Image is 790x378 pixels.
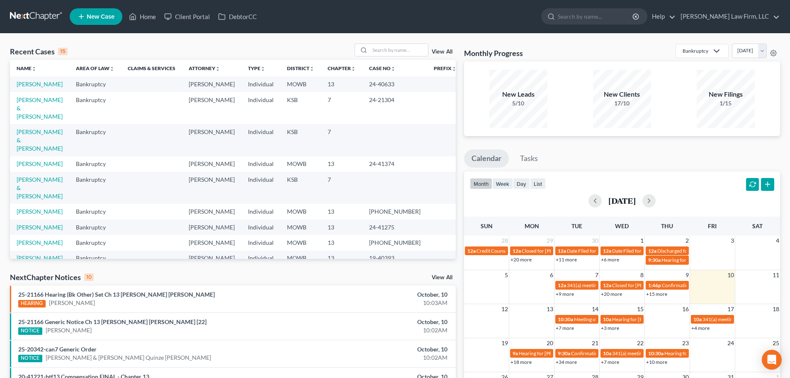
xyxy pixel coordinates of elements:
div: Bankruptcy [683,47,708,54]
span: Wed [615,222,629,229]
td: [PERSON_NAME] [182,204,241,219]
span: 8 [639,270,644,280]
a: View All [432,275,452,280]
span: 1:46p [648,282,661,288]
td: Bankruptcy [69,235,121,250]
a: Client Portal [160,9,214,24]
span: New Case [87,14,114,20]
a: Case Nounfold_more [369,65,396,71]
div: 1/15 [697,99,755,107]
span: 7 [594,270,599,280]
span: 12 [501,304,509,314]
td: [PERSON_NAME] [182,251,241,266]
a: Home [125,9,160,24]
td: MOWB [280,219,321,235]
td: 7 [321,124,362,156]
span: 18 [772,304,780,314]
span: Mon [525,222,539,229]
td: 24-21304 [362,92,427,124]
a: +20 more [510,256,532,263]
a: [PERSON_NAME] [17,160,63,167]
div: October, 10 [310,345,447,354]
td: MOWB [280,156,321,172]
td: MOWB [280,251,321,266]
a: Calendar [464,149,509,168]
input: Search by name... [558,9,634,24]
td: Individual [241,235,280,250]
i: unfold_more [452,66,457,71]
a: +7 more [601,359,619,365]
div: 15 [58,48,68,55]
span: Sun [481,222,493,229]
span: Discharged for [PERSON_NAME] [657,248,729,254]
td: 13 [321,219,362,235]
a: +18 more [510,359,532,365]
span: 23 [681,338,690,348]
td: KSB [280,124,321,156]
a: +4 more [691,325,710,331]
td: [PERSON_NAME] [182,124,241,156]
div: October, 10 [310,318,447,326]
a: +34 more [556,359,577,365]
span: 14 [591,304,599,314]
span: Hearing for [PERSON_NAME] [612,316,677,322]
td: 13 [321,156,362,172]
a: [PERSON_NAME] [46,326,92,334]
span: 29 [546,236,554,246]
td: MOWB [280,76,321,92]
td: [PERSON_NAME] [182,172,241,204]
span: 10 [727,270,735,280]
a: 25-21166 Generic Notice Ch 13 [PERSON_NAME] [PERSON_NAME] [22] [18,318,207,325]
span: 10:30a [558,316,573,322]
td: Bankruptcy [69,156,121,172]
a: [PERSON_NAME] [17,80,63,88]
a: [PERSON_NAME] [17,224,63,231]
input: Search by name... [370,44,428,56]
td: [PERSON_NAME] [182,156,241,172]
div: 10:03AM [310,299,447,307]
td: Bankruptcy [69,76,121,92]
td: 24-40633 [362,76,427,92]
td: 19-40393 [362,251,427,266]
a: +9 more [556,291,574,297]
div: 5/10 [489,99,547,107]
span: 19 [501,338,509,348]
td: [PHONE_NUMBER] [362,235,427,250]
span: 12a [648,248,656,254]
td: 24-41374 [362,156,427,172]
span: Closed for [PERSON_NAME], Demetrielannett [612,282,712,288]
a: [PERSON_NAME] & [PERSON_NAME] [17,96,63,120]
span: 13 [546,304,554,314]
span: Hearing for 1 Big Red, LLC [664,350,721,356]
span: 9 [685,270,690,280]
span: Tue [571,222,582,229]
a: 25-21166 Hearing (Bk Other) Set Ch 13 [PERSON_NAME] [PERSON_NAME] [18,291,215,298]
a: Tasks [513,149,545,168]
span: Closed for [PERSON_NAME] & [PERSON_NAME] [522,248,628,254]
div: 10:02AM [310,354,447,362]
span: 12a [558,248,566,254]
span: 12a [603,248,611,254]
td: Bankruptcy [69,92,121,124]
td: Individual [241,172,280,204]
div: New Filings [697,90,755,99]
td: 24-41275 [362,219,427,235]
div: NOTICE [18,327,42,335]
span: 9a [513,350,518,356]
button: list [530,178,546,189]
a: [PERSON_NAME] & [PERSON_NAME] [17,128,63,152]
td: Bankruptcy [69,251,121,266]
span: Fri [708,222,717,229]
div: 17/10 [593,99,651,107]
td: Bankruptcy [69,124,121,156]
button: week [492,178,513,189]
td: 13 [321,204,362,219]
a: Prefixunfold_more [434,65,457,71]
span: 4 [775,236,780,246]
a: [PERSON_NAME] & [PERSON_NAME] Quinze [PERSON_NAME] [46,354,211,362]
span: 3 [730,236,735,246]
span: Hearing for [PERSON_NAME] [661,257,726,263]
i: unfold_more [260,66,265,71]
span: 341(a) meeting for Bar K Holdings, LLC [702,316,786,322]
span: Credit Counseling for [PERSON_NAME] [476,248,563,254]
